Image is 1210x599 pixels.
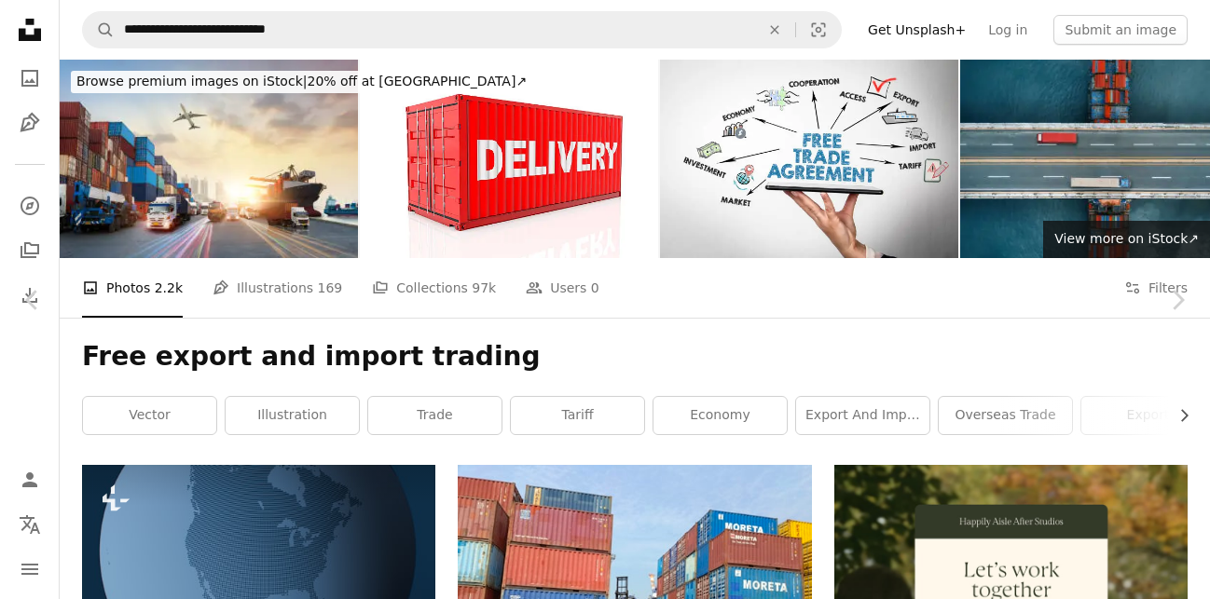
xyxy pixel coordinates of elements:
a: illustration [226,397,359,434]
a: vector [83,397,216,434]
a: Illustrations [11,104,48,142]
a: Users 0 [526,258,599,318]
span: View more on iStock ↗ [1054,231,1199,246]
a: Browse premium images on iStock|20% off at [GEOGRAPHIC_DATA]↗ [60,60,543,104]
img: Delivery Text on Cargo Container [360,60,658,258]
a: Log in / Sign up [11,461,48,498]
button: Filters [1124,258,1188,318]
a: Illustrations 169 [213,258,342,318]
button: Menu [11,551,48,588]
span: 169 [318,278,343,298]
a: View more on iStock↗ [1043,221,1210,258]
button: scroll list to the right [1167,397,1188,434]
a: tariff [511,397,644,434]
a: Log in [977,15,1038,45]
a: trade [368,397,502,434]
a: Explore [11,187,48,225]
a: Next [1145,211,1210,389]
span: 0 [591,278,599,298]
button: Search Unsplash [83,12,115,48]
span: 97k [472,278,496,298]
a: export and import [796,397,929,434]
button: Submit an image [1053,15,1188,45]
button: Language [11,506,48,543]
h1: Free export and import trading [82,340,1188,374]
span: Browse premium images on iStock | [76,74,307,88]
span: 20% off at [GEOGRAPHIC_DATA] ↗ [76,74,527,88]
a: Collections 97k [372,258,496,318]
img: Free Trade Agreement. Illustration with keywords and icons. Tablet in a woman's hand [660,60,958,258]
button: Visual search [796,12,841,48]
form: Find visuals sitewide [82,11,842,48]
button: Clear [754,12,795,48]
a: economy [653,397,787,434]
a: Get Unsplash+ [857,15,977,45]
a: Photos [11,60,48,97]
img: Global business of Container Cargo freight train for Business logistics concept, Air cargo trucki... [60,60,358,258]
a: a picture of a globe with a blue background [82,557,435,574]
a: overseas trade [939,397,1072,434]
